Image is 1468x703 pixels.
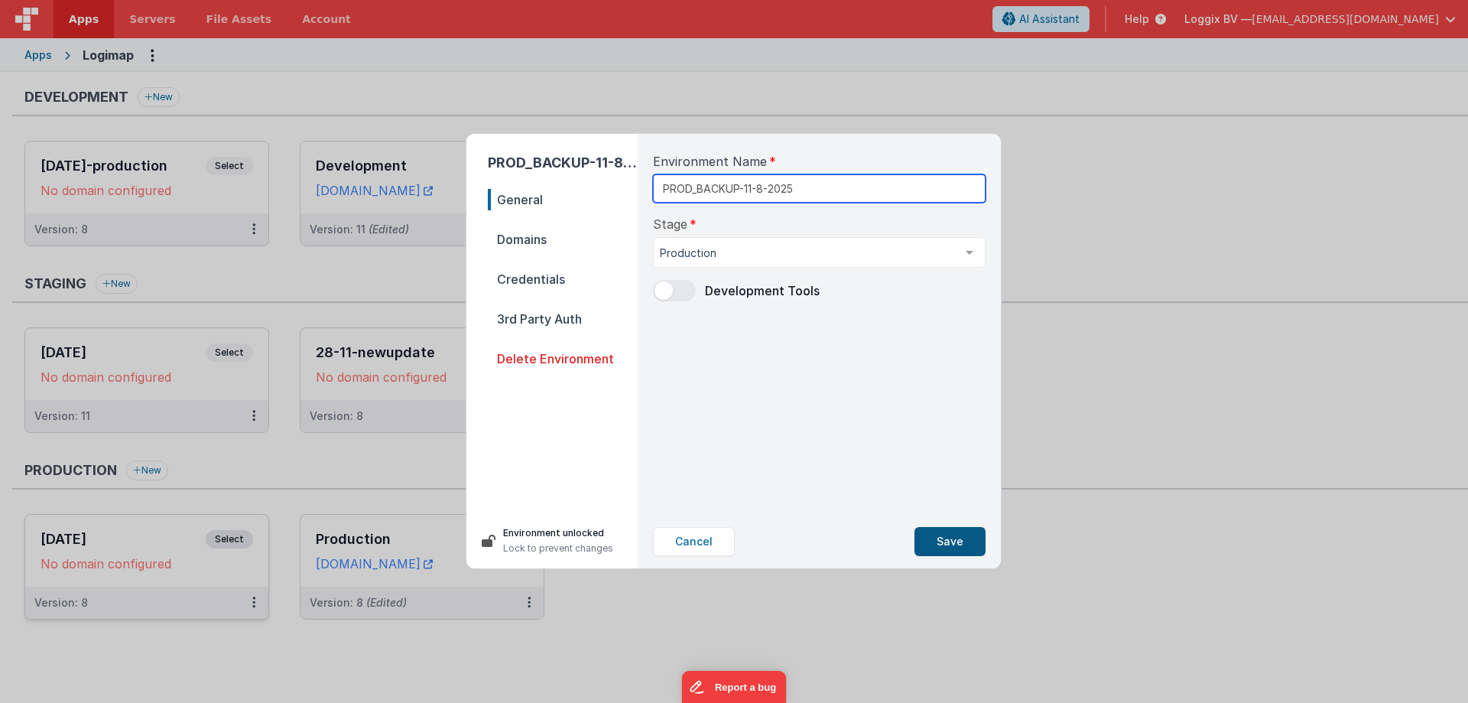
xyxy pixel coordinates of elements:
span: Environment Name [653,152,767,171]
span: Development Tools [705,283,820,298]
span: Production [660,246,954,261]
span: Domains [488,229,638,250]
h2: PROD_BACKUP-11-8-2025 [488,152,638,174]
span: 3rd Party Auth [488,308,638,330]
p: Lock to prevent changes [503,541,613,556]
span: Credentials [488,269,638,290]
button: Save [914,527,986,556]
span: Stage [653,215,687,233]
iframe: Marker.io feedback button [682,671,787,703]
span: Delete Environment [488,348,638,369]
button: Cancel [653,527,735,556]
span: General [488,189,638,210]
p: Environment unlocked [503,526,613,541]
